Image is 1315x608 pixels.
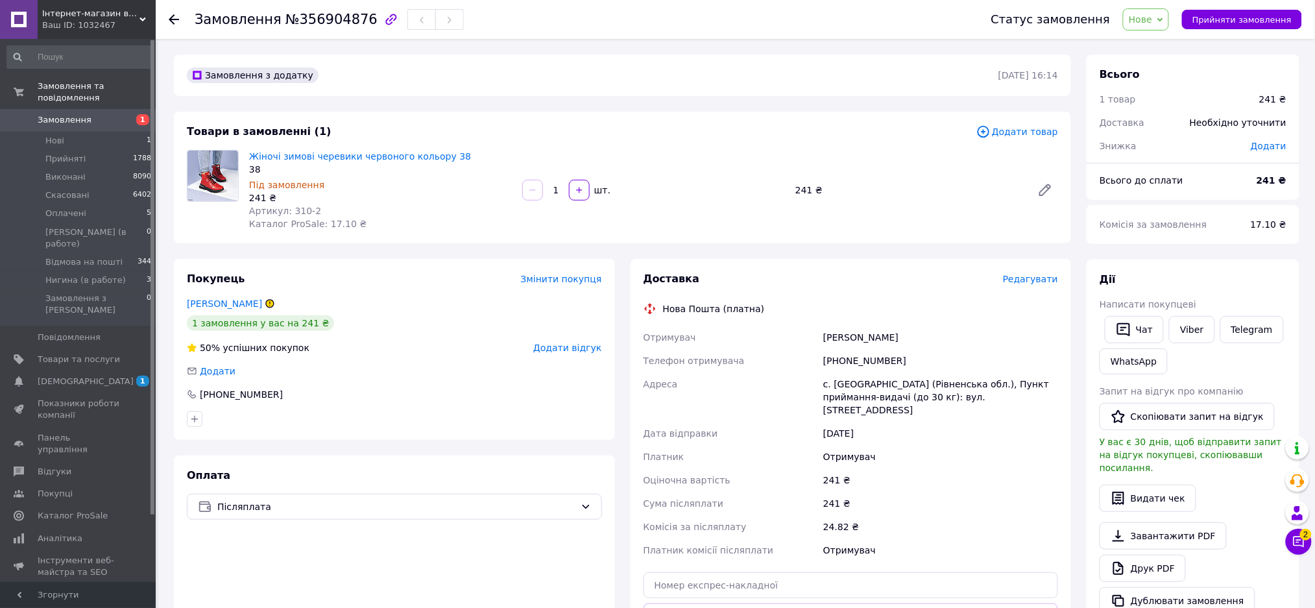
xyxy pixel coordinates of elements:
span: Платник [644,452,684,462]
div: Отримувач [821,539,1061,562]
div: Замовлення з додатку [187,67,319,83]
span: Аналітика [38,533,82,544]
span: 5 [147,208,151,219]
a: Редагувати [1032,177,1058,203]
span: Замовлення та повідомлення [38,80,156,104]
span: [PERSON_NAME] (в работе) [45,226,147,250]
span: Артикул: 310-2 [249,206,321,216]
span: Замовлення [38,114,91,126]
span: Додати товар [976,125,1058,139]
span: Нигина (в работе) [45,274,126,286]
div: успішних покупок [187,341,309,354]
a: [PERSON_NAME] [187,298,262,309]
div: Нова Пошта (платна) [660,302,768,315]
div: Повернутися назад [169,13,179,26]
span: Панель управління [38,432,120,456]
span: 1 [147,135,151,147]
button: Видати чек [1100,485,1196,512]
div: Отримувач [821,445,1061,468]
span: Оціночна вартість [644,475,730,485]
span: Покупець [187,273,245,285]
span: Телефон отримувача [644,356,745,366]
span: Скасовані [45,189,90,201]
span: 1 товар [1100,94,1136,104]
span: Отримувач [644,332,696,343]
b: 241 ₴ [1257,175,1286,186]
span: Оплачені [45,208,86,219]
div: 241 ₴ [1259,93,1286,106]
div: 1 замовлення у вас на 241 ₴ [187,315,334,331]
span: Замовлення з [PERSON_NAME] [45,293,147,316]
input: Номер експрес-накладної [644,572,1059,598]
div: 241 ₴ [821,468,1061,492]
span: Знижка [1100,141,1137,151]
span: Під замовлення [249,180,324,190]
span: 0 [147,226,151,250]
span: Інструменти веб-майстра та SEO [38,555,120,578]
span: 1 [136,114,149,125]
span: Додати відгук [533,343,601,353]
span: Запит на відгук про компанію [1100,386,1244,396]
time: [DATE] 16:14 [998,70,1058,80]
div: [PHONE_NUMBER] [199,388,284,401]
a: Telegram [1220,316,1284,343]
div: Необхідно уточнити [1182,108,1294,137]
span: Комісія за післяплату [644,522,747,532]
a: Жіночі зимові черевики червоного кольору 38 [249,151,471,162]
span: 344 [138,256,151,268]
span: 6402 [133,189,151,201]
span: 1 [136,376,149,387]
span: Всього [1100,68,1140,80]
span: 0 [147,293,151,316]
span: Товари в замовленні (1) [187,125,332,138]
span: Інтернет-магазин взуття ALLEGRET [42,8,139,19]
div: 241 ₴ [821,492,1061,515]
a: Viber [1169,316,1214,343]
span: Відмова на пошті [45,256,123,268]
div: [PERSON_NAME] [821,326,1061,349]
span: Змінити покупця [521,274,602,284]
span: Дата відправки [644,428,718,439]
span: Платник комісії післяплати [644,545,774,555]
a: Завантажити PDF [1100,522,1227,550]
span: Каталог ProSale: 17.10 ₴ [249,219,367,229]
span: 1788 [133,153,151,165]
span: Повідомлення [38,332,101,343]
span: Нові [45,135,64,147]
span: Дії [1100,273,1116,286]
span: [DEMOGRAPHIC_DATA] [38,376,134,387]
input: Пошук [6,45,152,69]
span: 3 [147,274,151,286]
span: Сума післяплати [644,498,724,509]
span: Оплата [187,469,230,481]
span: 2 [1300,528,1312,540]
div: [PHONE_NUMBER] [821,349,1061,372]
span: №356904876 [285,12,378,27]
span: Прийняті [45,153,86,165]
img: Жіночі зимові черевики червоного кольору 38 [187,151,238,201]
div: шт. [591,184,612,197]
button: Чат з покупцем2 [1286,529,1312,555]
span: Товари та послуги [38,354,120,365]
button: Скопіювати запит на відгук [1100,403,1275,430]
a: Друк PDF [1100,555,1186,582]
span: Адреса [644,379,678,389]
span: Доставка [1100,117,1144,128]
div: 241 ₴ [249,191,512,204]
span: Покупці [38,488,73,500]
span: 8090 [133,171,151,183]
span: У вас є 30 днів, щоб відправити запит на відгук покупцеві, скопіювавши посилання. [1100,437,1282,473]
span: 50% [200,343,220,353]
span: Доставка [644,273,700,285]
span: Показники роботи компанії [38,398,120,421]
span: Замовлення [195,12,282,27]
div: 24.82 ₴ [821,515,1061,539]
div: [DATE] [821,422,1061,445]
div: Ваш ID: 1032467 [42,19,156,31]
div: 38 [249,163,512,176]
div: 241 ₴ [790,181,1027,199]
span: Виконані [45,171,86,183]
span: Каталог ProSale [38,510,108,522]
span: Комісія за замовлення [1100,219,1207,230]
span: Відгуки [38,466,71,478]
